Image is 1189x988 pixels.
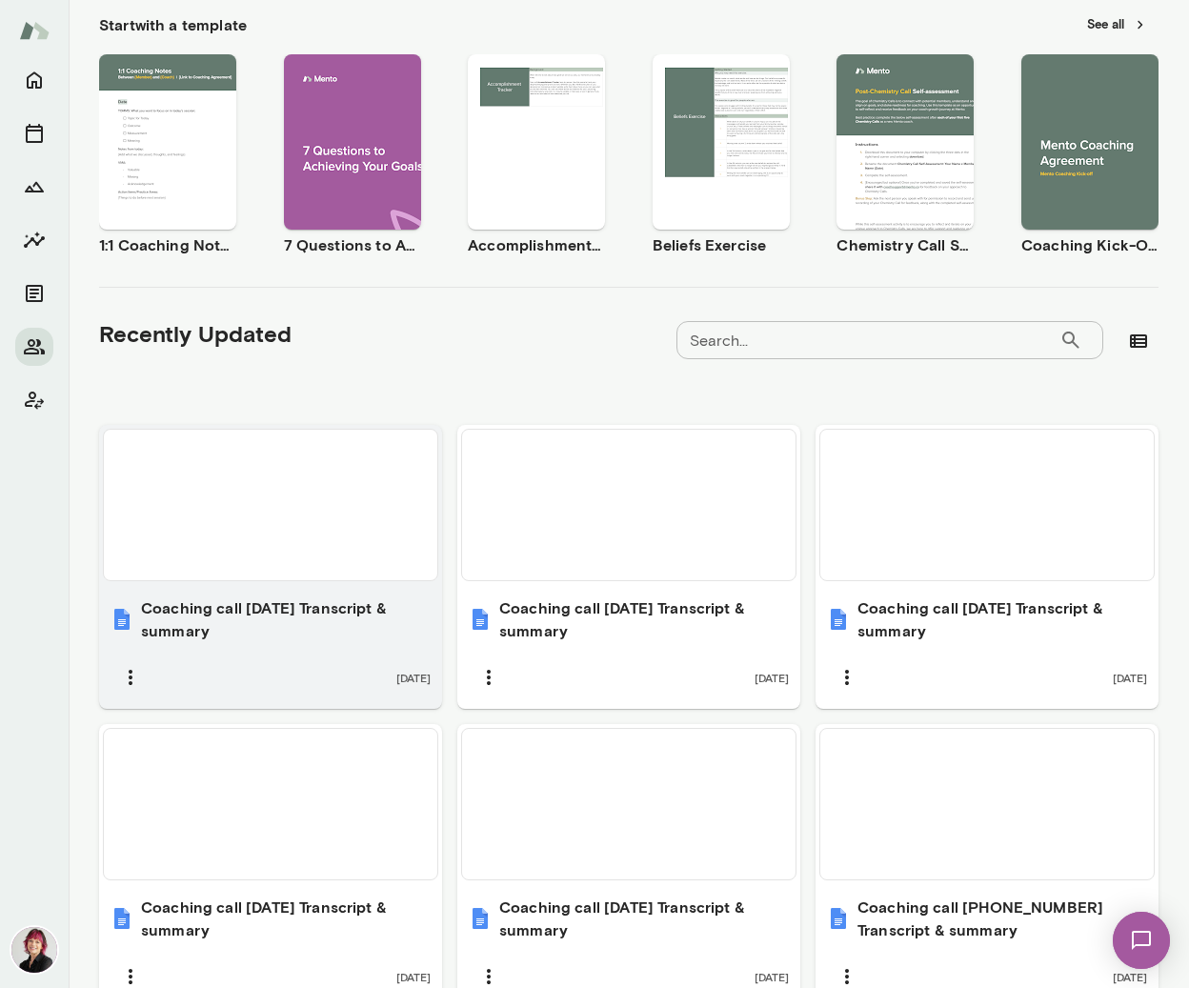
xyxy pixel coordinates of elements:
span: [DATE] [755,969,789,984]
button: Home [15,61,53,99]
img: Mento [19,12,50,49]
h6: Coaching call [PHONE_NUMBER] Transcript & summary [857,896,1147,941]
img: Coaching call 2025-05-14 Transcript & summary [827,608,850,631]
h6: Chemistry Call Self-Assessment [Coaches only] [836,233,974,256]
h6: Coaching call [DATE] Transcript & summary [141,896,431,941]
span: [DATE] [396,969,431,984]
button: Client app [15,381,53,419]
h6: Accomplishment Tracker [468,233,605,256]
img: Coaching call 2025-05-28 Transcript & summary [469,608,492,631]
h6: 7 Questions to Achieving Your Goals [284,233,421,256]
h6: Coaching Kick-Off | Coaching Agreement [1021,233,1159,256]
span: [DATE] [1113,670,1147,685]
span: [DATE] [755,670,789,685]
img: Coaching call 2025-04-16 Transcript & summary [469,907,492,930]
button: See all [1076,10,1159,39]
button: Documents [15,274,53,313]
button: Growth Plan [15,168,53,206]
img: Coaching call 2025-004-25 Transcript & summary [827,907,850,930]
span: [DATE] [396,670,431,685]
h6: Coaching call [DATE] Transcript & summary [857,596,1147,642]
h6: Start with a template [99,13,247,36]
span: [DATE] [1113,969,1147,984]
img: Coaching call 2025-04-30 Transcript & summary [111,907,133,930]
img: Leigh Allen-Arredondo [11,927,57,973]
h6: Coaching call [DATE] Transcript & summary [141,596,431,642]
button: Members [15,328,53,366]
h6: Coaching call [DATE] Transcript & summary [499,896,789,941]
img: Coaching call 2025-07-30 Transcript & summary [111,608,133,631]
h5: Recently Updated [99,318,292,349]
button: Sessions [15,114,53,152]
h6: 1:1 Coaching Notes [99,233,236,256]
h6: Coaching call [DATE] Transcript & summary [499,596,789,642]
h6: Beliefs Exercise [653,233,790,256]
button: Insights [15,221,53,259]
